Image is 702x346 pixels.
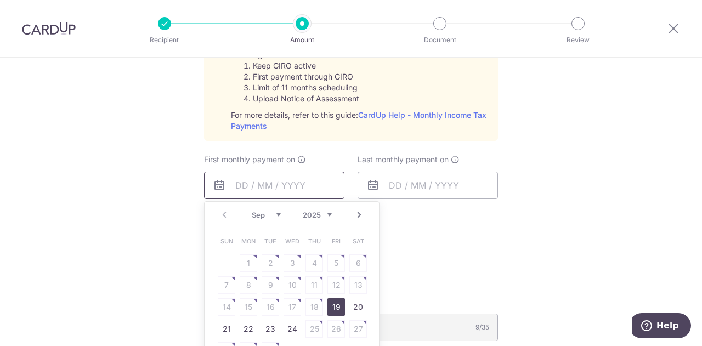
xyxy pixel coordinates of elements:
iframe: Opens a widget where you can find more information [632,313,691,341]
span: First monthly payment on [204,154,295,165]
img: CardUp [22,22,76,35]
a: 22 [240,320,257,338]
input: DD / MM / YYYY [358,172,498,199]
li: Upload Notice of Assessment [253,93,489,104]
span: Tuesday [262,232,279,250]
div: 9/35 [475,322,489,333]
span: Friday [327,232,345,250]
a: Next [353,208,366,222]
a: CardUp Help - Monthly Income Tax Payments [231,110,486,131]
a: 21 [218,320,235,338]
span: Last monthly payment on [358,154,449,165]
span: Saturday [349,232,367,250]
p: Recipient [124,35,205,46]
p: Review [537,35,619,46]
span: Monday [240,232,257,250]
input: DD / MM / YYYY [204,172,344,199]
li: Keep GIRO active [253,60,489,71]
p: Amount [262,35,343,46]
p: Document [399,35,480,46]
li: Limit of 11 months scheduling [253,82,489,93]
div: To set up monthly income tax payments on CardUp, please ensure the following: For more details, r... [231,38,489,132]
span: Wednesday [284,232,301,250]
a: 20 [349,298,367,316]
a: 23 [262,320,279,338]
a: 19 [327,298,345,316]
span: Thursday [305,232,323,250]
li: First payment through GIRO [253,71,489,82]
span: Sunday [218,232,235,250]
a: 24 [284,320,301,338]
